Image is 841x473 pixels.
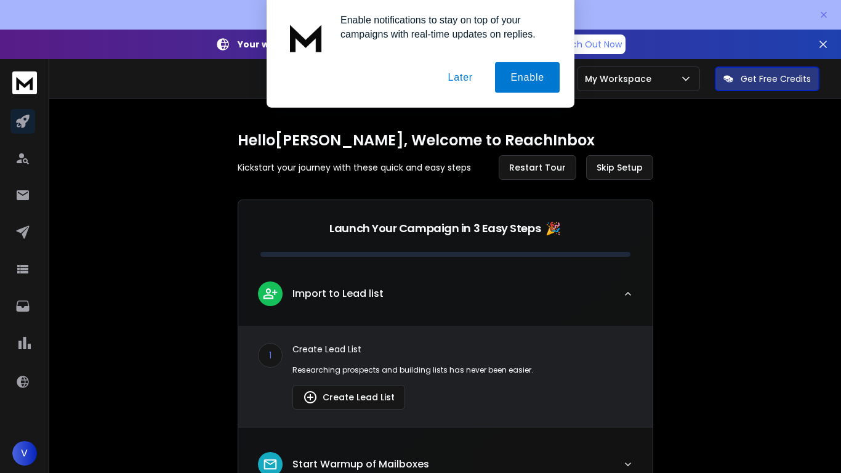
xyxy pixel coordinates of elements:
[238,161,471,174] p: Kickstart your journey with these quick and easy steps
[432,64,488,95] button: Later
[597,161,643,174] span: Skip Setup
[238,131,653,150] h1: Hello [PERSON_NAME] , Welcome to ReachInbox
[258,343,283,368] div: 1
[292,385,405,410] button: Create Lead List
[238,326,653,427] div: leadImport to Lead list
[292,365,633,375] p: Researching prospects and building lists has never been easier.
[281,15,331,64] img: notification icon
[292,286,384,301] p: Import to Lead list
[262,456,278,472] img: lead
[329,220,541,237] p: Launch Your Campaign in 3 Easy Steps
[12,441,37,466] button: V
[499,155,576,180] button: Restart Tour
[238,272,653,326] button: leadImport to Lead list
[292,343,633,355] p: Create Lead List
[303,390,318,405] img: lead
[495,64,560,95] button: Enable
[331,15,560,43] div: Enable notifications to stay on top of your campaigns with real-time updates on replies.
[262,286,278,301] img: lead
[292,457,429,472] p: Start Warmup of Mailboxes
[545,220,561,237] span: 🎉
[586,155,653,180] button: Skip Setup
